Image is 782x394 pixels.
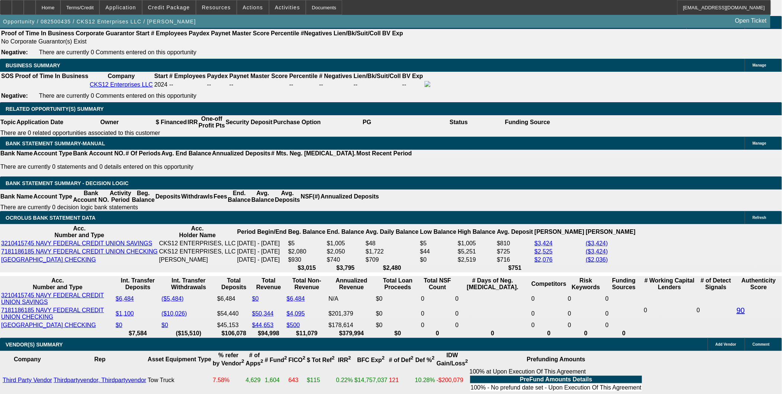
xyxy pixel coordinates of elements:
th: Int. Transfer Withdrawals [161,277,216,291]
th: Authenticity Score [736,277,781,291]
td: $5 [288,240,325,247]
th: Total Non-Revenue [286,277,327,291]
td: 0 [567,307,604,321]
td: -- [402,81,423,89]
th: $ Financed [156,115,187,129]
b: Rep [94,356,105,362]
th: Beg. Balance [131,190,155,204]
a: $0 [116,322,122,328]
b: # Fund [265,357,287,363]
td: 0 [605,322,643,329]
td: 100% - No prefund date set - Upon Execution Of This Agreement [470,384,642,391]
th: PG [321,115,413,129]
th: SOS [1,72,14,80]
th: Competitors [531,277,567,291]
div: -- [289,81,317,88]
b: IDW Gain/Loss [436,352,468,366]
b: Company [14,356,41,362]
b: Paynet Master Score [211,30,269,36]
th: Annualized Deposits [320,190,379,204]
td: $44 [420,248,457,255]
a: ($2,036) [586,256,608,263]
span: OCROLUS BANK STATEMENT DATA [6,215,95,221]
b: Percentile [289,73,317,79]
td: $1,005 [458,240,496,247]
sup: 2 [382,355,385,361]
b: FICO [288,357,305,363]
th: IRR [187,115,198,129]
th: Avg. Deposit [497,225,533,239]
a: $4,095 [287,310,305,317]
td: 0 [531,322,567,329]
td: $740 [327,256,364,264]
b: % refer by Vendor [213,352,244,366]
b: Asset Equipment Type [148,356,211,362]
sup: 2 [411,355,413,361]
sup: 2 [242,359,244,364]
th: Fees [213,190,228,204]
td: [DATE] - [DATE] [237,248,287,255]
div: 100% at Upon Execution Of This Agreement [469,368,642,392]
th: $106,078 [217,330,251,337]
a: [GEOGRAPHIC_DATA] CHECKING [1,256,96,263]
td: 0 [531,292,567,306]
span: Manage [753,141,766,145]
sup: 2 [465,359,468,364]
td: 0.22% [336,368,353,393]
span: VENDOR(S) SUMMARY [6,342,63,348]
td: 121 [389,368,414,393]
td: 0 [421,307,454,321]
b: # Negatives [319,73,352,79]
th: $94,998 [252,330,285,337]
td: CKS12 ENTERPRISES, LLC [159,240,236,247]
sup: 2 [261,359,263,364]
span: -- [169,81,173,88]
td: 0 [567,292,604,306]
th: End. Balance [327,225,364,239]
td: 0 [455,307,530,321]
span: Activities [275,4,300,10]
sup: 2 [332,355,334,361]
th: Avg. Daily Balance [365,225,419,239]
button: Activities [269,0,306,14]
td: 1,604 [265,368,288,393]
div: -- [319,81,352,88]
td: $0 [376,292,420,306]
th: [PERSON_NAME] [586,225,636,239]
td: $810 [497,240,533,247]
th: Owner [64,115,156,129]
span: Comment [753,342,770,346]
th: # of Detect Signals [696,277,736,291]
th: Funding Source [505,115,551,129]
th: Acc. Number and Type [1,277,115,291]
a: $2,525 [534,248,553,255]
td: $725 [497,248,533,255]
th: Total Loan Proceeds [376,277,420,291]
th: Avg. End Balance [161,150,212,157]
b: Lien/Bk/Suit/Coll [334,30,381,36]
span: RELATED OPPORTUNITY(S) SUMMARY [6,106,104,112]
th: $751 [497,264,533,272]
td: -- [353,81,401,89]
td: $14,757,037 [354,368,388,393]
span: 0 [644,307,647,313]
a: ($3,424) [586,248,608,255]
th: Beg. Balance [288,225,325,239]
th: $11,079 [286,330,327,337]
td: 0 [605,292,643,306]
td: 0 [421,322,454,329]
td: $0 [420,256,457,264]
span: Opportunity / 082500435 / CKS12 Enterprises LLC / [PERSON_NAME] [3,19,196,25]
td: $716 [497,256,533,264]
th: Bank Account NO. [73,190,109,204]
td: 0 [421,292,454,306]
th: End. Balance [228,190,251,204]
b: Corporate Guarantor [76,30,134,36]
a: 3210415745 NAVY FEDERAL CREDIT UNION SAVINGS [1,240,152,246]
td: -- [207,81,228,89]
sup: 2 [348,355,351,361]
th: Withdrawls [181,190,213,204]
th: # Days of Neg. [MEDICAL_DATA]. [455,277,530,291]
div: $178,614 [328,322,374,329]
a: $2,076 [534,256,553,263]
